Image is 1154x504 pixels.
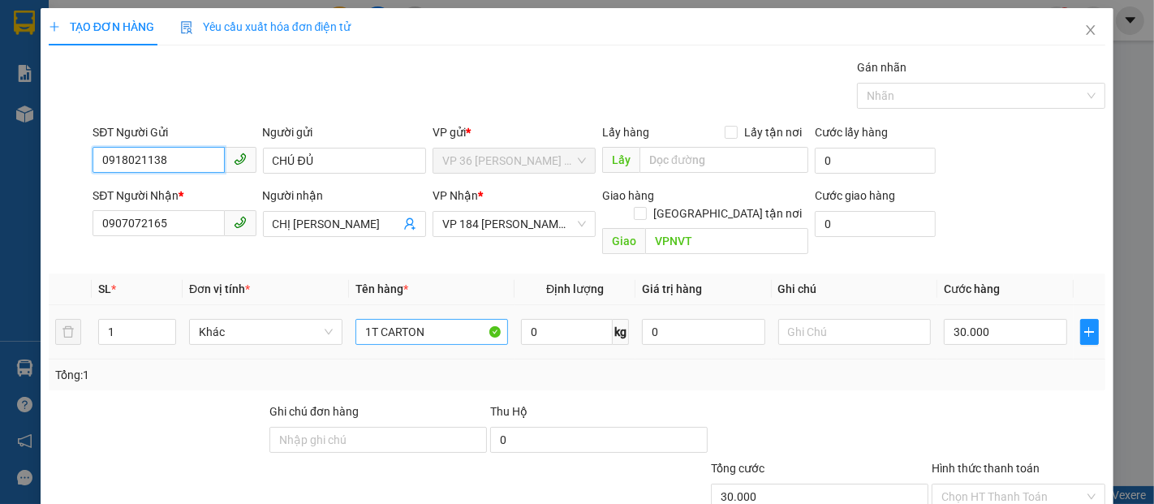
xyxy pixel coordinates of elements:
[857,61,906,74] label: Gán nhãn
[269,427,487,453] input: Ghi chú đơn hàng
[403,218,416,230] span: user-add
[815,211,936,237] input: Cước giao hàng
[613,319,629,345] span: kg
[1080,319,1100,345] button: plus
[442,212,586,236] span: VP 184 Nguyễn Văn Trỗi - HCM
[55,366,446,384] div: Tổng: 1
[269,405,359,418] label: Ghi chú đơn hàng
[355,319,509,345] input: VD: Bàn, Ghế
[645,228,808,254] input: Dọc đường
[711,462,764,475] span: Tổng cước
[93,187,256,205] div: SĐT Người Nhận
[772,274,938,305] th: Ghi chú
[647,205,808,222] span: [GEOGRAPHIC_DATA] tận nơi
[98,282,111,295] span: SL
[263,123,426,141] div: Người gửi
[738,123,808,141] span: Lấy tận nơi
[1084,24,1097,37] span: close
[55,319,81,345] button: delete
[189,282,250,295] span: Đơn vị tính
[602,228,645,254] span: Giao
[490,405,527,418] span: Thu Hộ
[602,147,639,173] span: Lấy
[944,282,1000,295] span: Cước hàng
[1081,325,1099,338] span: plus
[815,148,936,174] input: Cước lấy hàng
[815,189,895,202] label: Cước giao hàng
[602,189,654,202] span: Giao hàng
[815,126,888,139] label: Cước lấy hàng
[778,319,932,345] input: Ghi Chú
[442,149,586,173] span: VP 36 Lê Thành Duy - Bà Rịa
[180,21,193,34] img: icon
[932,462,1040,475] label: Hình thức thanh toán
[180,20,351,33] span: Yêu cầu xuất hóa đơn điện tử
[433,123,596,141] div: VP gửi
[355,282,408,295] span: Tên hàng
[234,216,247,229] span: phone
[642,282,702,295] span: Giá trị hàng
[639,147,808,173] input: Dọc đường
[546,282,604,295] span: Định lượng
[93,123,256,141] div: SĐT Người Gửi
[199,320,333,344] span: Khác
[642,319,764,345] input: 0
[1068,8,1113,54] button: Close
[234,153,247,166] span: phone
[602,126,649,139] span: Lấy hàng
[263,187,426,205] div: Người nhận
[433,189,478,202] span: VP Nhận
